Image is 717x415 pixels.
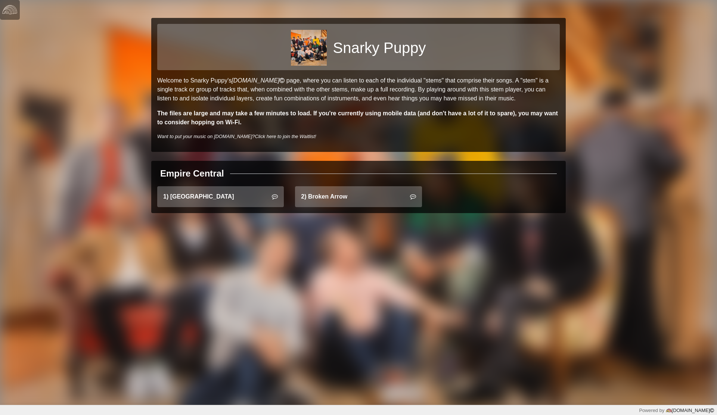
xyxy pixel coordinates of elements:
[255,134,316,139] a: Click here to join the Waitlist!
[664,408,714,413] a: [DOMAIN_NAME]
[232,77,286,84] a: [DOMAIN_NAME]
[295,186,422,207] a: 2) Broken Arrow
[291,30,327,66] img: b0ce2f957c79ba83289fe34b867a9dd4feee80d7bacaab490a73b75327e063d4.jpg
[157,186,284,207] a: 1) [GEOGRAPHIC_DATA]
[157,110,558,125] strong: The files are large and may take a few minutes to load. If you're currently using mobile data (an...
[160,167,224,180] div: Empire Central
[666,408,672,414] img: logo-color-e1b8fa5219d03fcd66317c3d3cfaab08a3c62fe3c3b9b34d55d8365b78b1766b.png
[157,134,316,139] i: Want to put your music on [DOMAIN_NAME]?
[157,76,560,103] p: Welcome to Snarky Puppy's page, where you can listen to each of the individual "stems" that compr...
[333,39,426,57] h1: Snarky Puppy
[639,407,714,414] div: Powered by
[2,2,17,17] img: logo-white-4c48a5e4bebecaebe01ca5a9d34031cfd3d4ef9ae749242e8c4bf12ef99f53e8.png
